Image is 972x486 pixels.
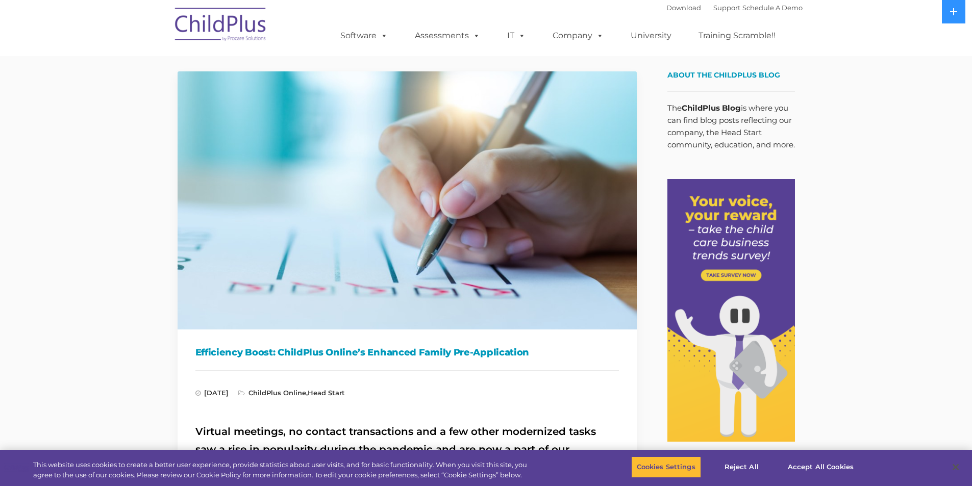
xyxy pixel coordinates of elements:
button: Accept All Cookies [782,456,859,478]
a: Support [713,4,740,12]
a: Company [542,25,614,46]
button: Close [944,456,967,478]
font: | [666,4,803,12]
strong: ChildPlus Blog [682,103,741,113]
h1: Efficiency Boost: ChildPlus Online’s Enhanced Family Pre-Application [195,345,619,360]
a: Training Scramble!! [688,25,786,46]
button: Reject All [710,456,774,478]
a: University [620,25,682,46]
a: Assessments [405,25,490,46]
span: About the ChildPlus Blog [667,70,780,80]
p: The is where you can find blog posts reflecting our company, the Head Start community, education,... [667,102,795,151]
img: Efficiency Boost: ChildPlus Online's Enhanced Family Pre-Application Process - Streamlining Appli... [178,71,637,329]
a: Software [330,25,398,46]
span: , [238,389,345,397]
a: Head Start [308,389,345,397]
a: Schedule A Demo [742,4,803,12]
img: ChildPlus by Procare Solutions [170,1,272,52]
a: IT [497,25,536,46]
div: This website uses cookies to create a better user experience, provide statistics about user visit... [33,460,535,480]
span: [DATE] [195,389,229,397]
a: Download [666,4,701,12]
button: Cookies Settings [631,456,701,478]
a: ChildPlus Online [248,389,306,397]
